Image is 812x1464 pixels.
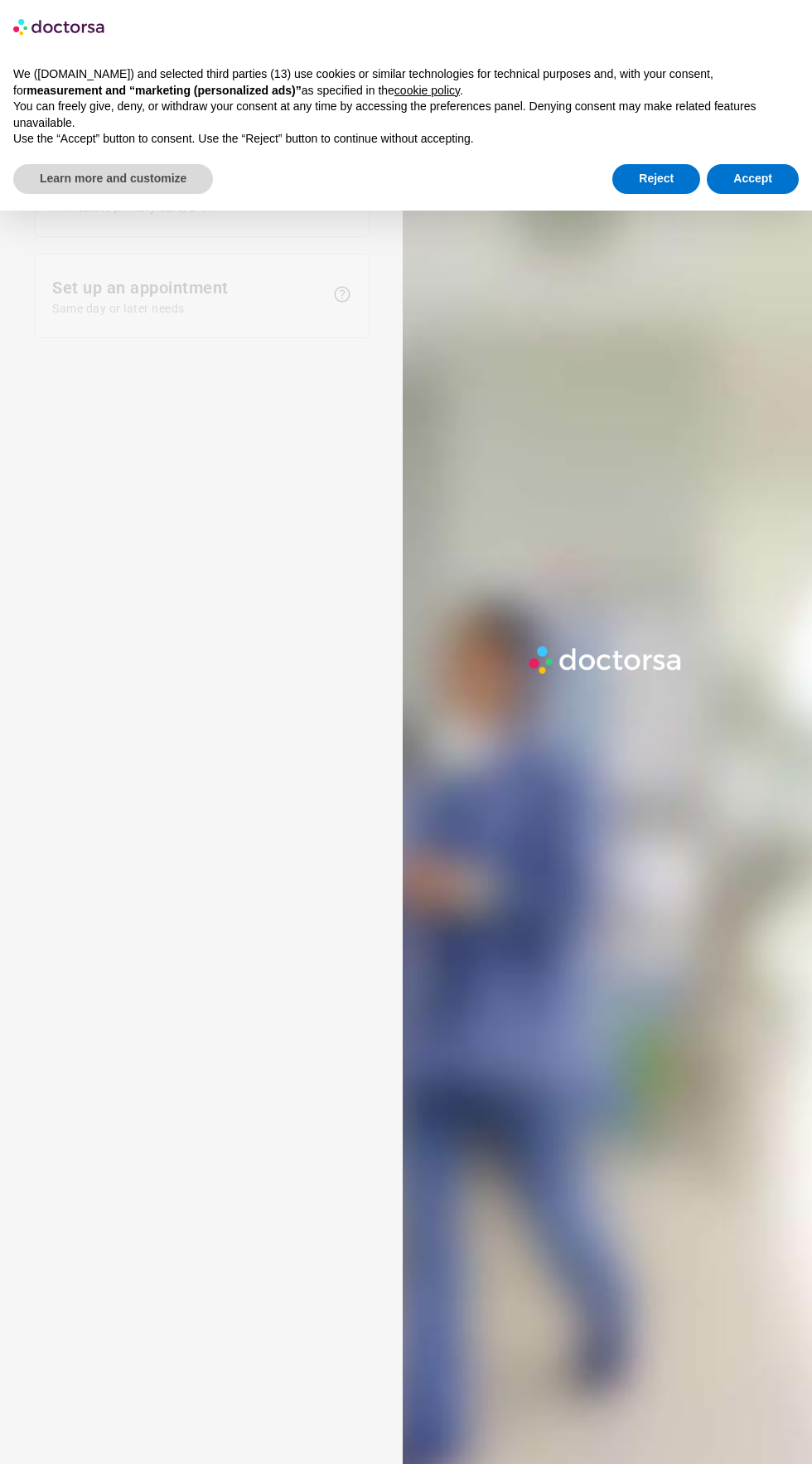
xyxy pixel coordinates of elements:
span: Set up an appointment [52,278,324,315]
a: cookie policy [394,84,460,97]
p: You can freely give, deny, or withdraw your consent at any time by accessing the preferences pane... [13,99,799,131]
p: Use the “Accept” button to consent. Use the “Reject” button to continue without accepting. [13,131,799,148]
p: We ([DOMAIN_NAME]) and selected third parties (13) use cookies or similar technologies for techni... [13,66,799,99]
span: help [332,284,352,304]
img: Logo-Doctorsa-trans-White-partial-flat.png [524,642,687,678]
button: Reject [612,164,700,194]
button: Learn more and customize [13,164,213,194]
strong: measurement and “marketing (personalized ads)” [27,84,301,97]
img: logo [13,13,106,40]
span: Same day or later needs [52,302,324,315]
button: Accept [707,164,799,194]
